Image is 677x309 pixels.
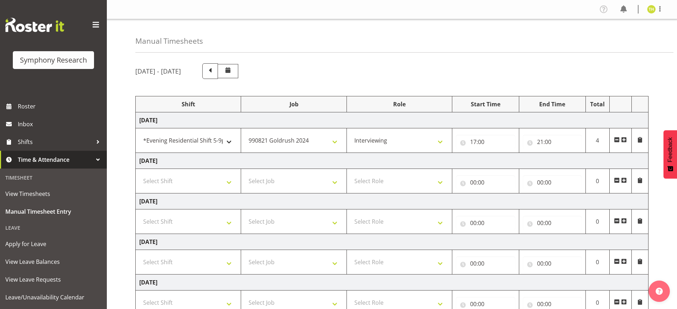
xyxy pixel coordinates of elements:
a: Leave/Unavailability Calendar [2,288,105,306]
input: Click to select... [456,256,515,271]
td: [DATE] [136,153,649,169]
span: Manual Timesheet Entry [5,206,101,217]
h5: [DATE] - [DATE] [135,67,181,75]
input: Click to select... [523,256,582,271]
td: [DATE] [136,275,649,291]
input: Click to select... [456,216,515,230]
span: Shifts [18,137,93,147]
input: Click to select... [523,175,582,190]
div: Start Time [456,100,515,108]
div: Role [350,100,448,108]
a: View Leave Requests [2,271,105,288]
img: tristan-healley11868.jpg [647,5,656,14]
td: [DATE] [136,193,649,209]
a: View Timesheets [2,185,105,203]
td: 4 [585,128,609,153]
span: Time & Attendance [18,154,93,165]
span: View Leave Requests [5,274,101,285]
input: Click to select... [523,216,582,230]
div: Shift [139,100,237,108]
span: Leave/Unavailability Calendar [5,292,101,303]
td: [DATE] [136,112,649,128]
span: Roster [18,101,103,112]
div: Job [245,100,343,108]
input: Click to select... [456,175,515,190]
div: Total [589,100,606,108]
td: 0 [585,169,609,193]
img: help-xxl-2.png [656,288,663,295]
td: 0 [585,209,609,234]
span: Feedback [667,137,673,162]
input: Click to select... [523,135,582,149]
span: View Timesheets [5,188,101,199]
span: Apply for Leave [5,239,101,249]
a: View Leave Balances [2,253,105,271]
a: Apply for Leave [2,235,105,253]
td: [DATE] [136,234,649,250]
span: View Leave Balances [5,256,101,267]
a: Manual Timesheet Entry [2,203,105,220]
button: Feedback - Show survey [663,130,677,179]
input: Click to select... [456,135,515,149]
img: Rosterit website logo [5,18,64,32]
h4: Manual Timesheets [135,37,203,45]
div: End Time [523,100,582,108]
span: Inbox [18,119,103,129]
td: 0 [585,250,609,275]
div: Symphony Research [20,55,87,65]
div: Leave [2,220,105,235]
div: Timesheet [2,170,105,185]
